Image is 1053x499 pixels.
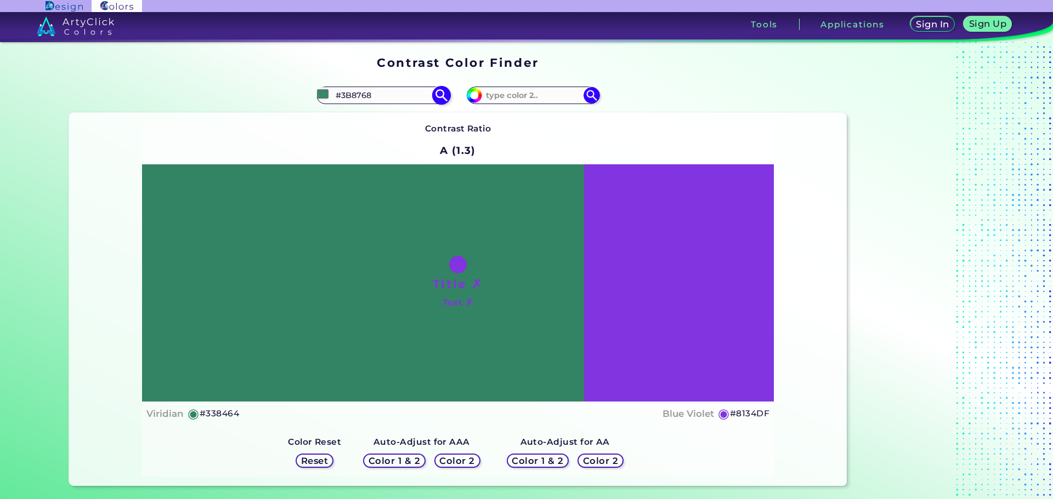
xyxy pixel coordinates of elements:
[663,406,714,422] h4: Blue Violet
[912,18,953,31] a: Sign In
[146,406,184,422] h4: Viridian
[520,437,610,447] strong: Auto-Adjust for AA
[443,295,473,311] h4: Text ✗
[433,276,483,292] h1: Title ✗
[730,406,769,421] h5: #8134DF
[482,88,584,102] input: type color 2..
[332,88,434,102] input: type color 1..
[188,407,200,420] h5: ◉
[514,456,562,464] h5: Color 1 & 2
[373,437,470,447] strong: Auto-Adjust for AAA
[441,456,473,464] h5: Color 2
[718,407,730,420] h5: ◉
[584,87,600,104] img: icon search
[820,20,885,28] h3: Applications
[918,20,948,28] h5: Sign In
[432,85,451,105] img: icon search
[585,456,617,464] h5: Color 2
[371,456,418,464] h5: Color 1 & 2
[751,20,778,28] h3: Tools
[200,406,239,421] h5: #338464
[377,54,539,71] h1: Contrast Color Finder
[425,123,491,134] strong: Contrast Ratio
[435,138,480,162] h2: A (1.3)
[971,20,1005,28] h5: Sign Up
[302,456,327,464] h5: Reset
[288,437,341,447] strong: Color Reset
[966,18,1010,31] a: Sign Up
[46,1,82,12] img: ArtyClick Design logo
[37,16,114,36] img: logo_artyclick_colors_white.svg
